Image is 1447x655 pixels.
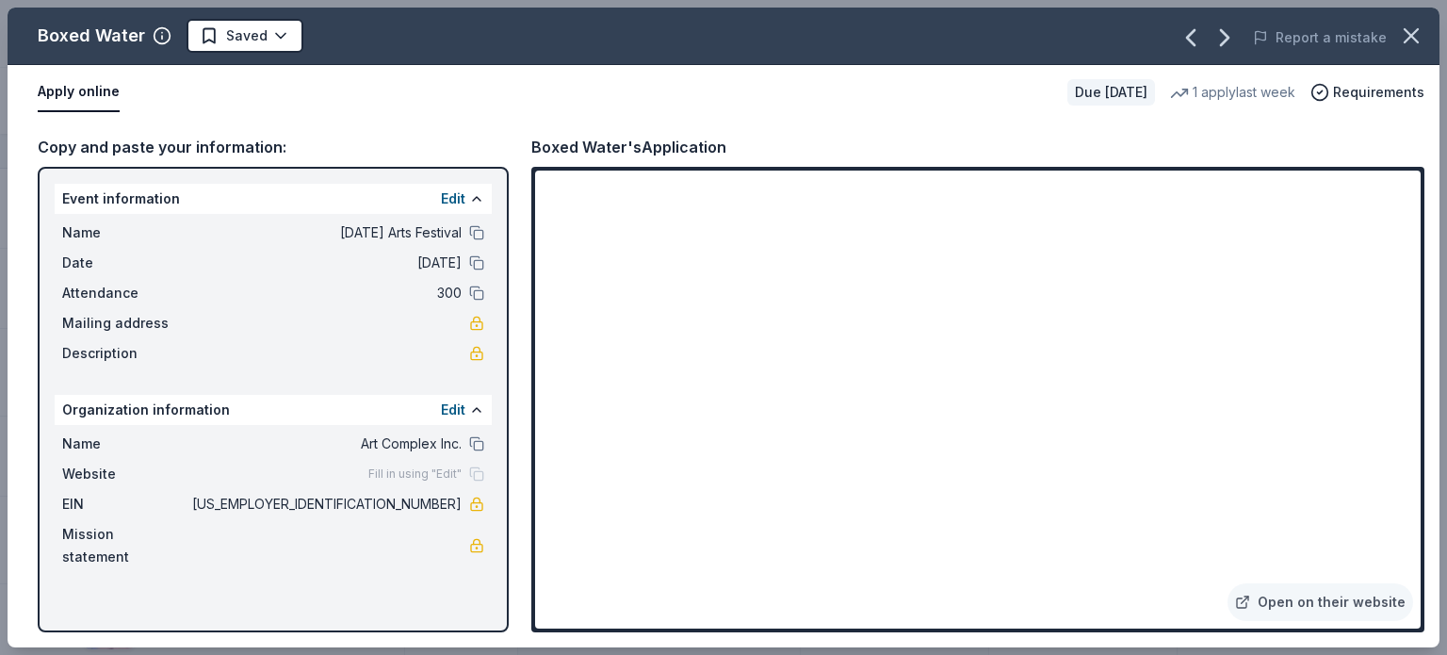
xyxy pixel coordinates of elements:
div: Copy and paste your information: [38,135,509,159]
span: Art Complex Inc. [188,433,462,455]
iframe: To enrich screen reader interactions, please activate Accessibility in Grammarly extension settings [535,171,1421,629]
span: Name [62,433,188,455]
span: Description [62,342,188,365]
div: Organization information [55,395,492,425]
button: Edit [441,188,465,210]
span: [US_EMPLOYER_IDENTIFICATION_NUMBER] [188,493,462,516]
span: Date [62,252,188,274]
div: Boxed Water's Application [531,135,726,159]
a: Open on their website [1228,583,1413,621]
span: Fill in using "Edit" [368,467,462,482]
div: 1 apply last week [1170,81,1295,104]
span: [DATE] [188,252,462,274]
button: Saved [187,19,303,53]
span: EIN [62,493,188,516]
span: Mailing address [62,312,188,335]
div: Boxed Water [38,21,145,51]
button: Apply online [38,73,120,112]
span: Name [62,221,188,244]
span: Attendance [62,282,188,304]
button: Report a mistake [1253,26,1387,49]
span: Mission statement [62,523,188,568]
span: Requirements [1333,81,1424,104]
button: Edit [441,399,465,421]
span: Saved [226,25,268,47]
div: Event information [55,184,492,214]
button: Requirements [1310,81,1424,104]
div: Due [DATE] [1067,79,1155,106]
span: Website [62,463,188,485]
span: [DATE] Arts Festival [188,221,462,244]
span: 300 [188,282,462,304]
